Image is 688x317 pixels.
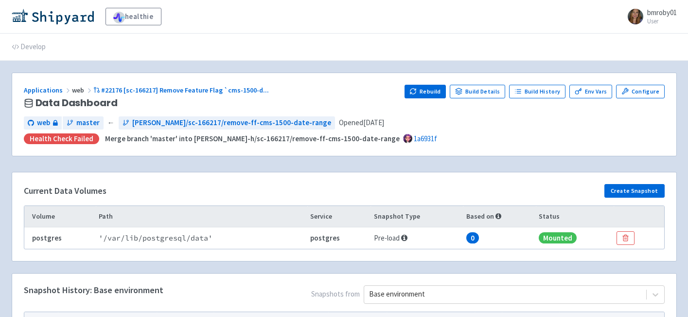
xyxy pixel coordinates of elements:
[405,85,446,98] button: Rebuild
[24,133,99,145] div: Health check failed
[24,116,62,130] a: web
[12,34,46,61] a: Develop
[119,116,335,130] a: [PERSON_NAME]/sc-166217/remove-ff-cms-1500-date-range
[339,117,384,129] span: Opened
[539,232,577,243] span: Mounted
[307,206,370,227] th: Service
[536,206,614,227] th: Status
[107,117,115,129] span: ←
[569,85,612,98] a: Env Vars
[24,86,72,94] a: Applications
[76,117,100,129] span: master
[72,86,93,94] span: web
[106,8,161,25] a: healthie
[96,227,307,249] td: ' /var/lib/postgresql/data '
[12,9,94,24] img: Shipyard logo
[370,206,463,227] th: Snapshot Type
[604,184,664,198] button: Create Snapshot
[24,285,163,295] h4: Snapshot History: Base environment
[374,233,407,242] span: Pre-load
[32,233,62,242] b: postgres
[622,9,677,24] a: bmroby01 User
[616,85,664,98] a: Configure
[310,233,340,242] b: postgres
[450,85,505,98] a: Build Details
[647,18,677,24] small: User
[63,116,104,130] a: master
[363,118,384,127] time: [DATE]
[24,186,106,196] h4: Current Data Volumes
[466,232,479,243] span: 0
[414,134,437,143] a: 1a6931f
[101,86,269,94] span: #22176 [sc-166217] Remove Feature Flag `cms-1500-d ...
[463,206,536,227] th: Based on
[96,206,307,227] th: Path
[105,134,400,143] strong: Merge branch 'master' into [PERSON_NAME]-h/sc-166217/remove-ff-cms-1500-date-range
[93,86,271,94] a: #22176 [sc-166217] Remove Feature Flag `cms-1500-d...
[35,97,118,109] span: Data Dashboard
[132,117,331,129] span: [PERSON_NAME]/sc-166217/remove-ff-cms-1500-date-range
[24,206,96,227] th: Volume
[37,117,50,129] span: web
[163,285,665,308] span: Snapshots from
[647,8,677,17] span: bmroby01
[509,85,565,98] a: Build History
